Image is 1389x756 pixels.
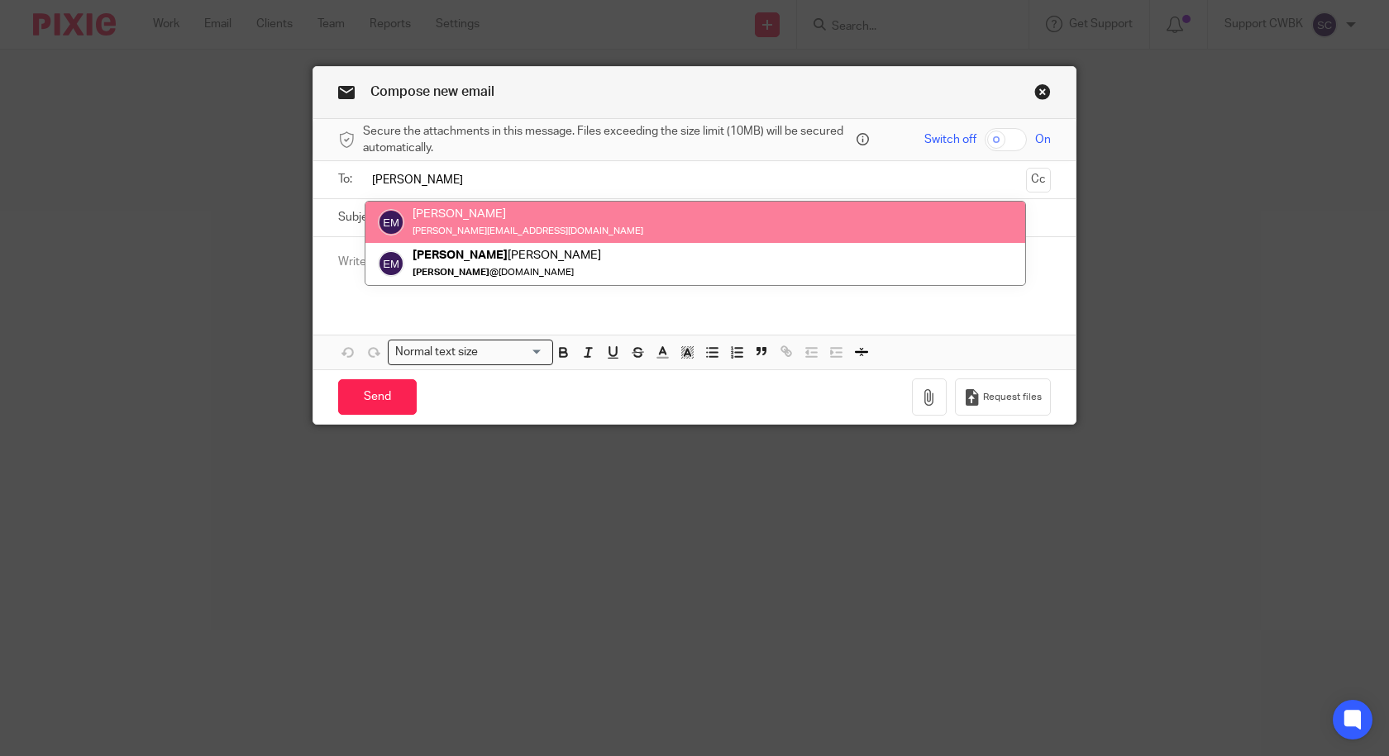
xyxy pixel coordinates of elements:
button: Cc [1026,168,1051,193]
div: [PERSON_NAME] [413,206,643,222]
div: Search for option [388,340,553,365]
input: Search for option [484,344,543,361]
em: [PERSON_NAME] [413,250,508,262]
span: Compose new email [370,85,494,98]
em: [PERSON_NAME] [413,269,489,278]
span: Normal text size [392,344,482,361]
span: Switch off [924,131,976,148]
span: Secure the attachments in this message. Files exceeding the size limit (10MB) will be secured aut... [363,123,852,157]
img: svg%3E [378,251,404,278]
img: svg%3E [378,209,404,235]
span: Request files [983,391,1042,404]
label: To: [338,171,356,188]
small: @[DOMAIN_NAME] [413,269,574,278]
a: Close this dialog window [1034,83,1051,106]
label: Subject: [338,209,381,226]
input: Send [338,379,417,415]
small: [PERSON_NAME][EMAIL_ADDRESS][DOMAIN_NAME] [413,226,643,235]
div: [PERSON_NAME] [413,248,601,264]
button: Request files [955,378,1051,416]
span: On [1035,131,1051,148]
